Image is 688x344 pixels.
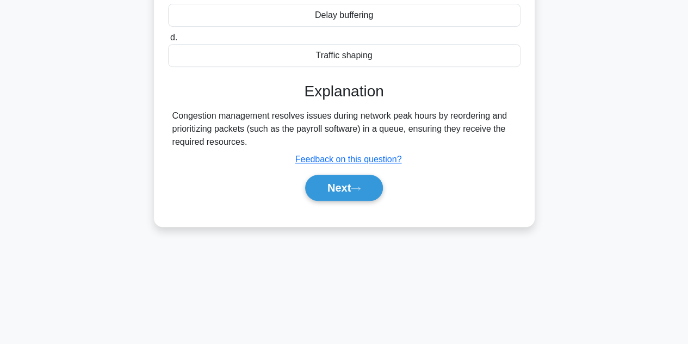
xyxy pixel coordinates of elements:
div: Delay buffering [168,4,520,27]
div: Traffic shaping [168,44,520,67]
div: Congestion management resolves issues during network peak hours by reordering and prioritizing pa... [172,109,516,149]
span: d. [170,33,177,42]
h3: Explanation [175,82,514,101]
button: Next [305,175,383,201]
a: Feedback on this question? [295,155,402,164]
